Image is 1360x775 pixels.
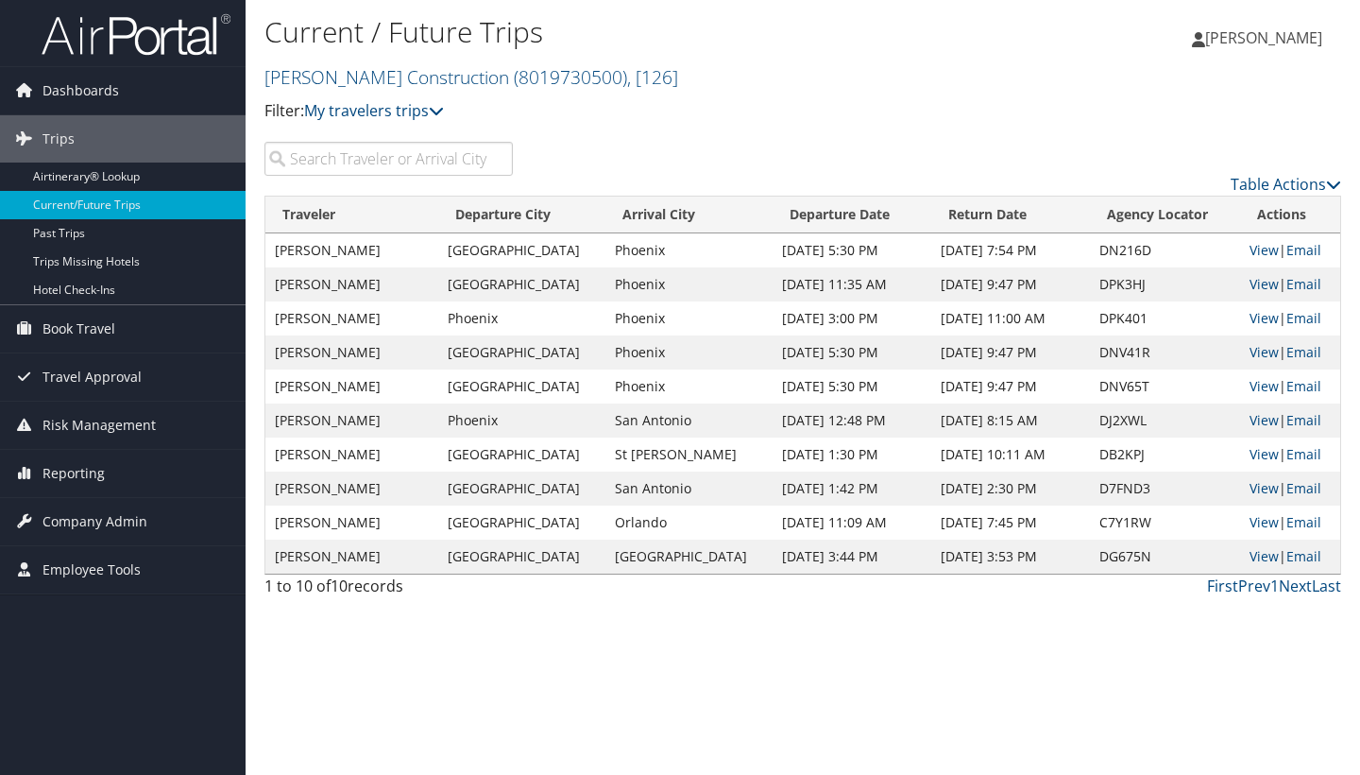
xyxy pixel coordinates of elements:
a: View [1249,547,1279,565]
span: , [ 126 ] [627,64,678,90]
a: Email [1286,411,1321,429]
a: View [1249,309,1279,327]
td: [PERSON_NAME] [265,336,438,370]
td: | [1240,540,1340,574]
td: [DATE] 9:47 PM [931,336,1090,370]
a: View [1249,445,1279,463]
td: DNV65T [1090,370,1239,404]
td: [PERSON_NAME] [265,370,438,404]
td: DN216D [1090,233,1239,267]
a: View [1249,479,1279,497]
td: [DATE] 7:54 PM [931,233,1090,267]
td: | [1240,472,1340,506]
img: airportal-logo.png [42,12,230,57]
td: [PERSON_NAME] [265,267,438,301]
span: Reporting [42,450,105,497]
a: Email [1286,241,1321,259]
a: Next [1279,576,1312,596]
a: View [1249,513,1279,531]
td: D7FND3 [1090,472,1239,506]
span: Book Travel [42,305,115,353]
span: Trips [42,115,75,163]
td: [DATE] 3:44 PM [773,540,931,574]
th: Departure Date: activate to sort column descending [773,197,931,233]
a: Email [1286,275,1321,293]
th: Traveler: activate to sort column ascending [265,197,438,233]
a: View [1249,377,1279,395]
td: [DATE] 5:30 PM [773,336,931,370]
td: Phoenix [438,404,605,438]
a: First [1207,576,1238,596]
td: [GEOGRAPHIC_DATA] [438,370,605,404]
td: [DATE] 2:30 PM [931,472,1090,506]
span: ( 8019730500 ) [514,64,627,90]
span: Travel Approval [42,353,142,401]
td: [DATE] 9:47 PM [931,370,1090,404]
td: [DATE] 5:30 PM [773,233,931,267]
th: Departure City: activate to sort column ascending [438,197,605,233]
th: Arrival City: activate to sort column ascending [605,197,773,233]
td: St [PERSON_NAME] [605,438,773,472]
td: [PERSON_NAME] [265,540,438,574]
td: [DATE] 7:45 PM [931,506,1090,540]
a: View [1249,275,1279,293]
td: [DATE] 10:11 AM [931,438,1090,472]
span: [PERSON_NAME] [1205,27,1322,48]
td: | [1240,370,1340,404]
td: [PERSON_NAME] [265,301,438,336]
td: [DATE] 12:48 PM [773,404,931,438]
td: | [1240,233,1340,267]
a: View [1249,241,1279,259]
a: [PERSON_NAME] Construction [264,64,678,90]
a: 1 [1270,576,1279,596]
td: [PERSON_NAME] [265,506,438,540]
a: View [1249,411,1279,429]
th: Return Date: activate to sort column ascending [931,197,1090,233]
td: | [1240,506,1340,540]
td: San Antonio [605,404,773,438]
td: Phoenix [605,233,773,267]
td: | [1240,336,1340,370]
h1: Current / Future Trips [264,12,982,52]
span: Employee Tools [42,546,141,594]
td: [DATE] 1:42 PM [773,472,931,506]
span: Dashboards [42,67,119,114]
td: [GEOGRAPHIC_DATA] [438,336,605,370]
td: Phoenix [605,301,773,336]
input: Search Traveler or Arrival City [264,142,513,176]
td: | [1240,267,1340,301]
a: Email [1286,343,1321,361]
td: DNV41R [1090,336,1239,370]
div: 1 to 10 of records [264,575,513,607]
span: Company Admin [42,498,147,545]
td: [GEOGRAPHIC_DATA] [438,540,605,574]
td: [GEOGRAPHIC_DATA] [438,506,605,540]
td: [DATE] 3:53 PM [931,540,1090,574]
td: [GEOGRAPHIC_DATA] [438,267,605,301]
td: [PERSON_NAME] [265,233,438,267]
td: [DATE] 11:09 AM [773,506,931,540]
span: Risk Management [42,402,156,449]
td: [DATE] 11:35 AM [773,267,931,301]
a: [PERSON_NAME] [1192,9,1341,66]
td: [DATE] 3:00 PM [773,301,931,336]
td: [GEOGRAPHIC_DATA] [438,438,605,472]
a: Email [1286,547,1321,565]
td: C7Y1RW [1090,506,1239,540]
td: DJ2XWL [1090,404,1239,438]
td: [DATE] 11:00 AM [931,301,1090,336]
td: [GEOGRAPHIC_DATA] [438,233,605,267]
td: Phoenix [605,336,773,370]
a: Prev [1238,576,1270,596]
td: Orlando [605,506,773,540]
td: Phoenix [605,267,773,301]
td: [PERSON_NAME] [265,472,438,506]
td: DG675N [1090,540,1239,574]
td: DPK3HJ [1090,267,1239,301]
td: Phoenix [438,301,605,336]
td: [DATE] 5:30 PM [773,370,931,404]
td: | [1240,438,1340,472]
p: Filter: [264,99,982,124]
a: Last [1312,576,1341,596]
td: [PERSON_NAME] [265,404,438,438]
